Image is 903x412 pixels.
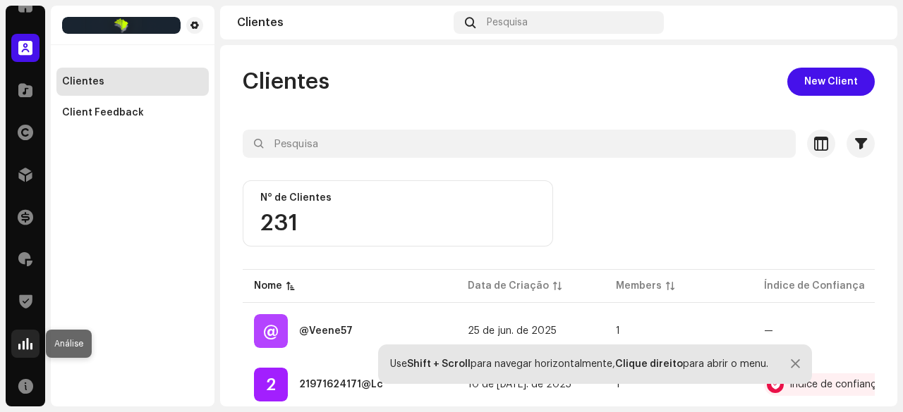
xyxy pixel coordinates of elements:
span: 1 [616,326,620,336]
div: 21971624171@Lc [299,380,383,389]
re-o-card-value: N° de Clientes [243,180,553,246]
span: Pesquisa [487,17,528,28]
div: Clientes [237,17,448,28]
re-m-nav-item: Client Feedback [56,99,209,127]
img: 8e39a92f-6217-4997-acbe-e0aa9e7f9449 [62,17,181,34]
span: Clientes [243,68,329,96]
div: Client Feedback [62,107,144,118]
strong: Shift + Scroll [407,359,471,369]
span: New Client [804,68,858,96]
re-m-nav-item: Clientes [56,68,209,96]
div: Members [616,279,662,293]
button: New Client [787,68,875,96]
strong: Clique direito [615,359,683,369]
input: Pesquisa [243,130,796,158]
img: 7b092bcd-1f7b-44aa-9736-f4bc5021b2f1 [858,11,880,34]
div: N° de Clientes [260,192,535,204]
span: 25 de jun. de 2025 [468,326,557,336]
div: 2 [254,368,288,401]
div: @ [254,314,288,348]
div: Nome [254,279,282,293]
div: @Veene57 [299,326,353,336]
span: 1 [616,380,620,389]
div: Clientes [62,76,104,87]
span: 10 de jul. de 2025 [468,380,571,389]
div: Data de Criação [468,279,549,293]
div: Use para navegar horizontalmente, para abrir o menu. [390,358,768,370]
